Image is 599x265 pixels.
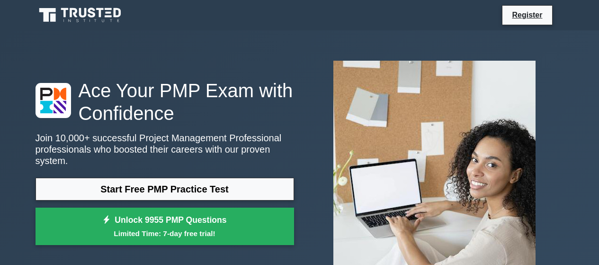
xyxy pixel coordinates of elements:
h1: Ace Your PMP Exam with Confidence [36,79,294,125]
small: Limited Time: 7-day free trial! [47,228,282,239]
a: Register [506,9,548,21]
a: Unlock 9955 PMP QuestionsLimited Time: 7-day free trial! [36,208,294,246]
p: Join 10,000+ successful Project Management Professional professionals who boosted their careers w... [36,132,294,166]
a: Start Free PMP Practice Test [36,178,294,201]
